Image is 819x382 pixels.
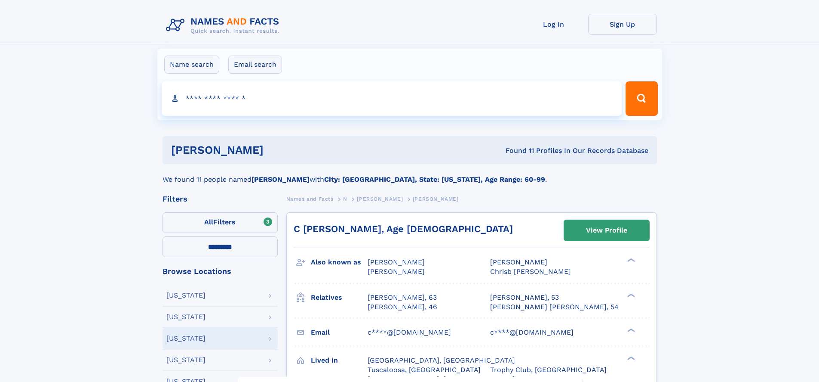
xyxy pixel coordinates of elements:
h3: Email [311,325,368,340]
div: ❯ [625,355,635,361]
h1: [PERSON_NAME] [171,145,385,155]
div: ❯ [625,258,635,263]
span: [PERSON_NAME] [368,267,425,276]
label: Name search [164,56,219,74]
a: [PERSON_NAME], 53 [490,293,559,302]
img: Logo Names and Facts [163,14,286,37]
span: Chrisb [PERSON_NAME] [490,267,571,276]
div: Found 11 Profiles In Our Records Database [384,146,648,155]
label: Filters [163,212,278,233]
span: [PERSON_NAME] [490,258,547,266]
div: Browse Locations [163,267,278,275]
span: All [204,218,213,226]
a: Sign Up [588,14,657,35]
a: N [343,193,347,204]
div: We found 11 people named with . [163,164,657,185]
span: Trophy Club, [GEOGRAPHIC_DATA] [490,366,607,374]
div: [US_STATE] [166,357,206,363]
a: View Profile [564,220,649,241]
div: Filters [163,195,278,203]
a: [PERSON_NAME] [PERSON_NAME], 54 [490,302,619,312]
h3: Relatives [311,290,368,305]
span: [GEOGRAPHIC_DATA], [GEOGRAPHIC_DATA] [368,356,515,364]
label: Email search [228,56,282,74]
span: [PERSON_NAME] [368,258,425,266]
div: ❯ [625,292,635,298]
a: [PERSON_NAME], 63 [368,293,437,302]
div: [US_STATE] [166,314,206,320]
span: Tuscaloosa, [GEOGRAPHIC_DATA] [368,366,481,374]
span: N [343,196,347,202]
span: [PERSON_NAME] [357,196,403,202]
div: [US_STATE] [166,335,206,342]
b: [PERSON_NAME] [252,175,310,183]
input: search input [162,81,622,116]
div: View Profile [586,221,627,240]
a: Names and Facts [286,193,334,204]
a: [PERSON_NAME], 46 [368,302,437,312]
div: [US_STATE] [166,292,206,299]
h3: Also known as [311,255,368,270]
a: Log In [519,14,588,35]
a: C [PERSON_NAME], Age [DEMOGRAPHIC_DATA] [294,224,513,234]
div: ❯ [625,327,635,333]
b: City: [GEOGRAPHIC_DATA], State: [US_STATE], Age Range: 60-99 [324,175,545,183]
button: Search Button [626,81,657,116]
h3: Lived in [311,353,368,368]
a: [PERSON_NAME] [357,193,403,204]
span: [PERSON_NAME] [413,196,459,202]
